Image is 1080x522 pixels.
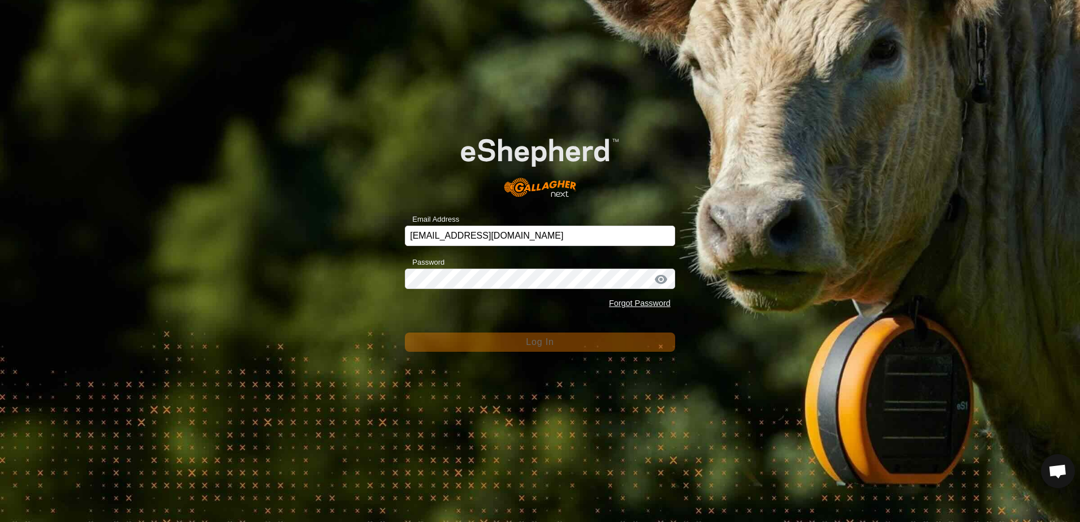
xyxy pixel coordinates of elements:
[1041,454,1075,488] a: Open chat
[609,299,671,308] a: Forgot Password
[526,337,554,347] span: Log In
[405,333,675,352] button: Log In
[405,214,459,225] label: Email Address
[432,116,648,208] img: E-shepherd Logo
[405,257,444,268] label: Password
[405,226,675,246] input: Email Address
